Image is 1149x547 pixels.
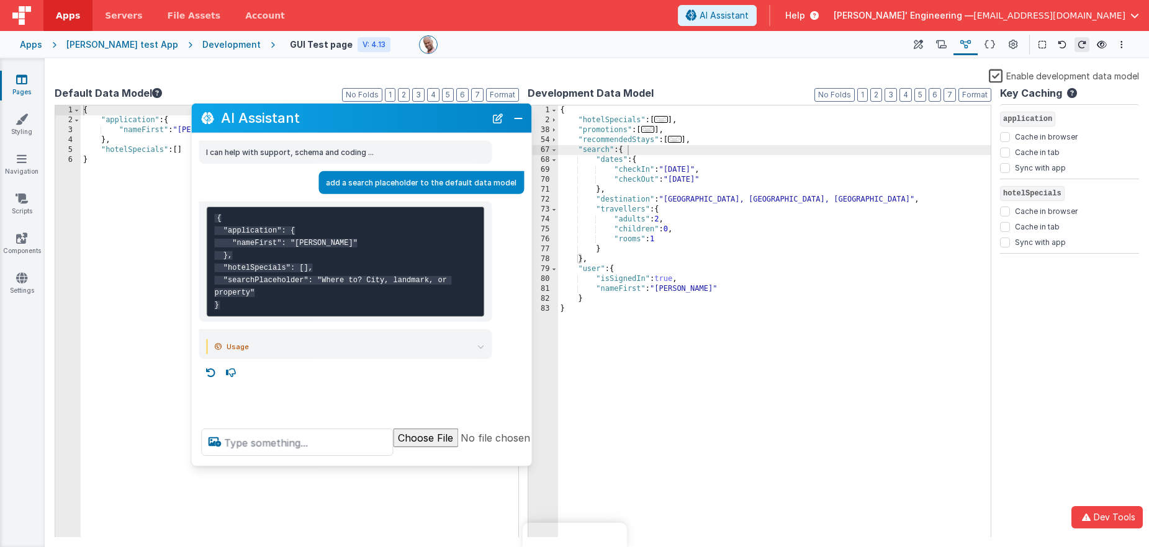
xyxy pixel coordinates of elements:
button: 1 [857,88,868,102]
button: [PERSON_NAME]' Engineering — [EMAIL_ADDRESS][DOMAIN_NAME] [834,9,1139,22]
div: 5 [55,145,81,155]
div: 82 [528,294,558,304]
div: 83 [528,304,558,314]
button: 2 [398,88,410,102]
button: 7 [471,88,484,102]
button: 7 [944,88,956,102]
div: 71 [528,185,558,195]
span: File Assets [168,9,221,22]
button: 1 [385,88,395,102]
span: ... [641,126,655,133]
button: 5 [442,88,454,102]
div: 6 [55,155,81,165]
label: Cache in tab [1015,145,1060,158]
label: Cache in browser [1015,204,1078,216]
button: AI Assistant [678,5,757,26]
div: 1 [55,105,81,115]
button: Options [1114,37,1129,52]
div: 69 [528,165,558,175]
span: Development Data Model [528,86,654,100]
span: Help [785,9,805,22]
button: Close [510,109,526,127]
div: 76 [528,234,558,244]
p: add a search placeholder to the default data model [326,176,516,189]
label: Cache in tab [1015,220,1060,232]
img: 11ac31fe5dc3d0eff3fbbbf7b26fa6e1 [420,36,437,53]
label: Enable development data model [989,68,1139,82]
label: Sync with app [1015,161,1066,173]
button: 2 [870,88,882,102]
button: Format [958,88,991,102]
span: Usage [227,339,249,354]
div: 2 [528,115,558,125]
h4: Key Caching [1000,88,1062,99]
button: No Folds [342,88,382,102]
div: [PERSON_NAME] test App [66,38,178,51]
div: 74 [528,215,558,225]
div: 81 [528,284,558,294]
span: hotelSpecials [1000,186,1065,201]
div: 73 [528,205,558,215]
div: Apps [20,38,42,51]
div: 79 [528,264,558,274]
h2: AI Assistant [221,110,485,125]
span: AI Assistant [700,9,749,22]
label: Sync with app [1015,235,1066,247]
div: 1 [528,105,558,115]
span: [PERSON_NAME]' Engineering — [834,9,973,22]
p: I can help with support, schema and coding ... [206,146,484,159]
button: 4 [899,88,912,102]
div: 77 [528,244,558,254]
span: ... [668,136,682,143]
span: ... [654,116,668,123]
div: V: 4.13 [358,37,390,52]
button: Format [486,88,519,102]
span: Apps [56,9,80,22]
div: 70 [528,175,558,185]
div: 67 [528,145,558,155]
button: Default Data Model [55,86,162,100]
label: Cache in browser [1015,130,1078,142]
div: 75 [528,225,558,234]
div: 3 [55,125,81,135]
span: [EMAIL_ADDRESS][DOMAIN_NAME] [973,9,1125,22]
div: 80 [528,274,558,284]
span: Servers [105,9,142,22]
div: 2 [55,115,81,125]
div: 78 [528,254,558,264]
button: 6 [456,88,469,102]
div: 38 [528,125,558,135]
div: 54 [528,135,558,145]
div: 4 [55,135,81,145]
button: 3 [885,88,897,102]
button: New Chat [489,109,507,127]
button: No Folds [814,88,855,102]
h4: GUI Test page [290,40,353,49]
div: Development [202,38,261,51]
button: 4 [427,88,439,102]
button: 3 [412,88,425,102]
button: Dev Tools [1071,506,1143,528]
button: 5 [914,88,926,102]
div: 68 [528,155,558,165]
button: 6 [929,88,941,102]
span: application [1000,112,1055,127]
code: { "application": { "nameFirst": "[PERSON_NAME]" }, "hotelSpecials": [], "searchPlaceholder": "Whe... [214,214,451,309]
div: 72 [528,195,558,205]
summary: Usage [215,339,484,354]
